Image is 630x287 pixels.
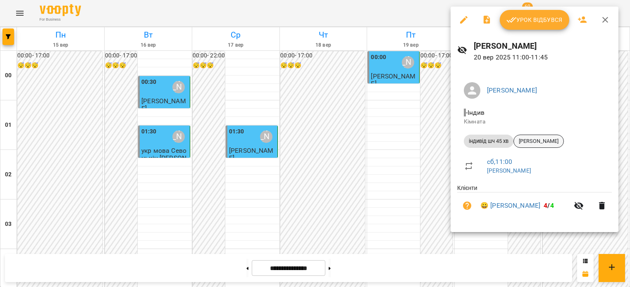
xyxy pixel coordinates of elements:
[550,202,554,209] span: 4
[457,196,477,216] button: Візит ще не сплачено. Додати оплату?
[487,167,531,174] a: [PERSON_NAME]
[464,109,486,116] span: - Індив
[474,52,612,62] p: 20 вер 2025 11:00 - 11:45
[457,184,612,222] ul: Клієнти
[500,10,569,30] button: Урок відбувся
[544,202,547,209] span: 4
[513,135,564,148] div: [PERSON_NAME]
[487,86,537,94] a: [PERSON_NAME]
[480,201,540,211] a: 😀 [PERSON_NAME]
[506,15,563,25] span: Урок відбувся
[487,158,512,166] a: сб , 11:00
[474,40,612,52] h6: [PERSON_NAME]
[514,138,563,145] span: [PERSON_NAME]
[464,118,605,126] p: Кімната
[464,138,513,145] span: індивід шч 45 хв
[544,202,554,209] b: /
